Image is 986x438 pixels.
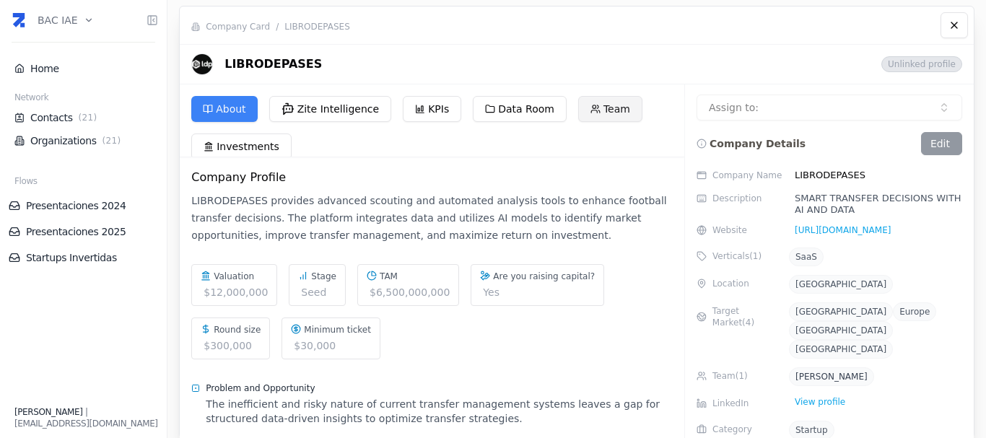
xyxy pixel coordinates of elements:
a: Organizations(21) [14,133,152,148]
a: [PERSON_NAME] [789,372,874,382]
div: [EMAIL_ADDRESS][DOMAIN_NAME] [14,418,158,429]
div: Team ( 1 ) [697,367,783,382]
div: Seed [298,282,336,299]
span: Europe [899,307,930,317]
span: [GEOGRAPHIC_DATA] [795,344,886,354]
div: Stage [298,271,336,282]
button: KPIs [403,96,461,122]
div: LIBRODEPASES [789,167,962,184]
span: / [276,21,279,32]
a: Startups Invertidas [9,250,158,265]
div: Location [697,275,783,289]
div: Network [9,92,158,106]
div: LIBRODEPASES [191,53,705,75]
div: Problem and Opportunity [191,382,673,397]
div: Yes [480,282,595,299]
div: Category [697,421,783,435]
span: [GEOGRAPHIC_DATA] [795,279,886,289]
div: Company Details [697,132,806,155]
div: $12,000,000 [201,282,268,299]
div: Company Name [697,167,783,184]
button: About [191,96,257,122]
div: Valuation [201,271,268,282]
div: $300,000 [201,336,261,353]
span: ( 21 ) [76,112,100,123]
a: Presentaciones 2024 [9,198,158,213]
button: Zite Intelligence [269,96,392,122]
div: Company Profile [191,169,673,186]
span: ( 21 ) [100,135,124,146]
div: Verticals ( 1 ) [697,248,783,262]
button: Team [578,96,642,122]
span: [PERSON_NAME] [14,407,82,417]
span: Flows [14,175,38,187]
span: [GEOGRAPHIC_DATA] [795,325,886,336]
div: | [14,406,158,418]
a: Contacts(21) [14,110,152,125]
div: [PERSON_NAME] [795,371,868,382]
div: Are you raising capital? [480,271,595,282]
div: Round size [201,324,261,336]
div: Target Market ( 4 ) [697,302,783,328]
div: $6,500,000,000 [367,282,450,299]
div: LinkedIn [697,395,783,409]
a: Presentaciones 2025 [9,224,158,239]
a: View profile [789,401,851,411]
div: $30,000 [291,336,371,353]
div: View profile [789,395,851,409]
div: Description [697,193,783,204]
div: Minimum ticket [291,324,371,336]
button: Data Room [473,96,567,122]
span: SaaS [795,252,817,262]
span: Unlinked profile [881,56,962,72]
a: [URL][DOMAIN_NAME] [789,224,891,236]
button: Investments [191,133,292,159]
a: LIBRODEPASES [284,22,350,32]
span: [GEOGRAPHIC_DATA] [795,307,886,317]
div: SMART TRANSFER DECISIONS WITH AI AND DATA [789,193,962,216]
div: TAM [367,271,450,282]
div: The inefficient and risky nature of current transfer management systems leaves a gap for structur... [206,397,673,426]
div: LIBRODEPASES provides advanced scouting and automated analysis tools to enhance football transfer... [191,186,673,250]
div: Website [697,224,783,236]
span: Company Card [206,21,270,32]
button: BAC IAE [38,4,94,36]
span: Startup [795,425,828,435]
img: Logo [191,53,213,75]
a: Home [14,61,152,76]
